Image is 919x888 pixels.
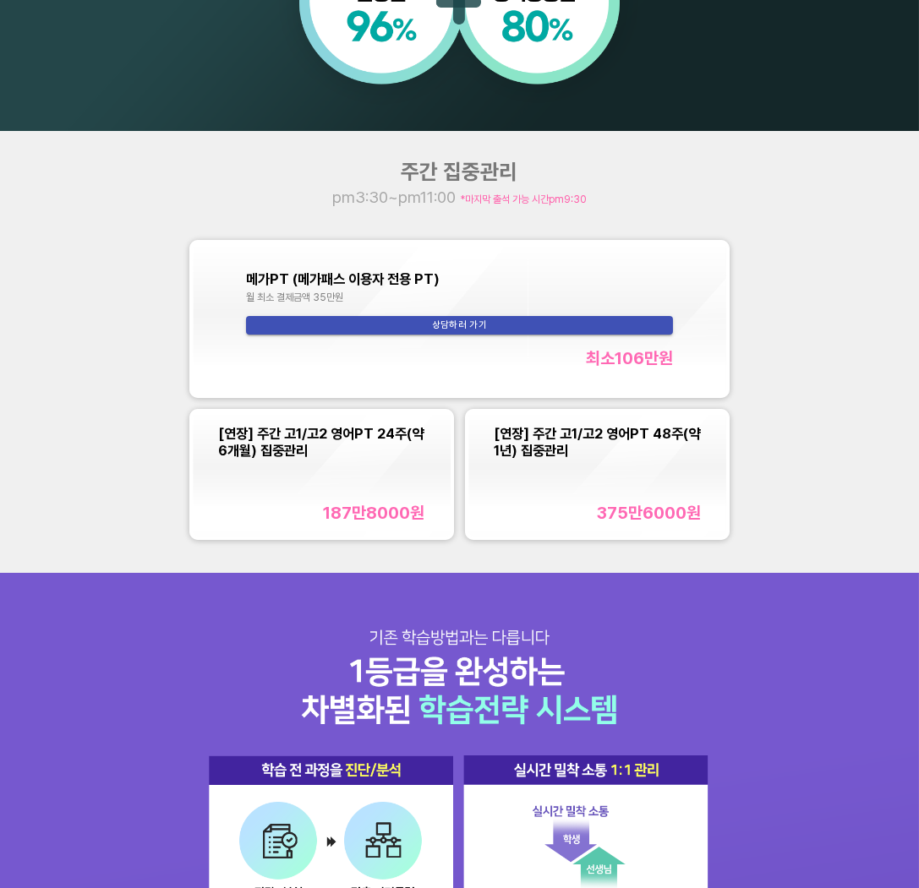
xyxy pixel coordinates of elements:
[332,188,460,207] span: pm3:30~pm11:00
[323,503,424,523] div: 187만8000 원
[597,503,701,523] div: 375만6000 원
[246,316,673,335] button: 상담하러 가기
[495,425,701,459] span: [연장] 주간 고1/고2 영어PT 48주(약 1년) 집중관리
[401,159,517,184] span: 주간 집중관리
[246,291,673,303] div: 월 최소 결제금액 35만원
[460,193,587,205] span: *마지막 출석 가능 시간 pm9:30
[260,317,659,333] span: 상담하러 가기
[218,425,424,459] span: [연장] 주간 고1/고2 영어PT 24주(약 6개월) 집중관리
[246,270,440,287] span: 메가PT (메가패스 이용자 전용 PT)
[586,348,673,368] div: 최소 106만 원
